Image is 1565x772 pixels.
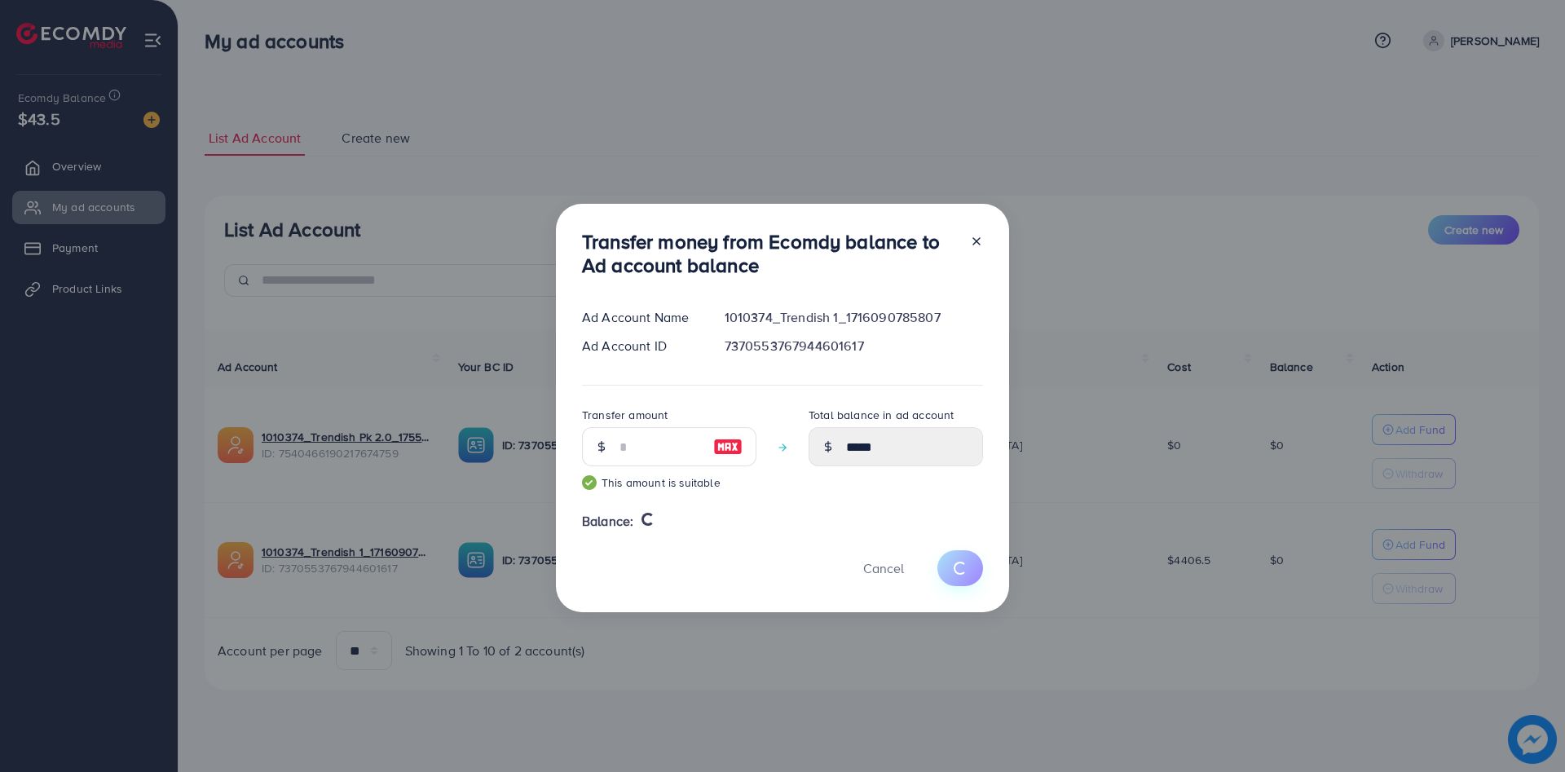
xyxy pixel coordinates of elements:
[582,512,633,531] span: Balance:
[582,230,957,277] h3: Transfer money from Ecomdy balance to Ad account balance
[809,407,954,423] label: Total balance in ad account
[582,474,756,491] small: This amount is suitable
[582,407,668,423] label: Transfer amount
[569,337,712,355] div: Ad Account ID
[712,337,996,355] div: 7370553767944601617
[843,550,924,585] button: Cancel
[569,308,712,327] div: Ad Account Name
[863,559,904,577] span: Cancel
[713,437,743,457] img: image
[582,475,597,490] img: guide
[712,308,996,327] div: 1010374_Trendish 1_1716090785807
